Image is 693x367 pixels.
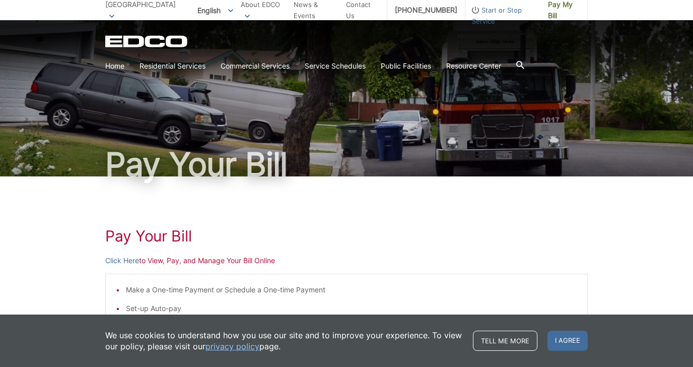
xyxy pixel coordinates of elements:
span: I agree [547,331,588,351]
a: Residential Services [140,60,205,72]
p: to View, Pay, and Manage Your Bill Online [105,255,588,266]
p: We use cookies to understand how you use our site and to improve your experience. To view our pol... [105,330,463,352]
a: Home [105,60,124,72]
h1: Pay Your Bill [105,227,588,245]
a: Tell me more [473,331,537,351]
a: Commercial Services [221,60,290,72]
h1: Pay Your Bill [105,148,588,180]
a: EDCD logo. Return to the homepage. [105,35,189,47]
li: Set-up Auto-pay [126,303,577,314]
a: privacy policy [205,341,259,352]
a: Service Schedules [305,60,366,72]
a: Resource Center [446,60,501,72]
a: Click Here [105,255,139,266]
li: Make a One-time Payment or Schedule a One-time Payment [126,284,577,295]
a: Public Facilities [381,60,431,72]
span: English [190,2,241,19]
